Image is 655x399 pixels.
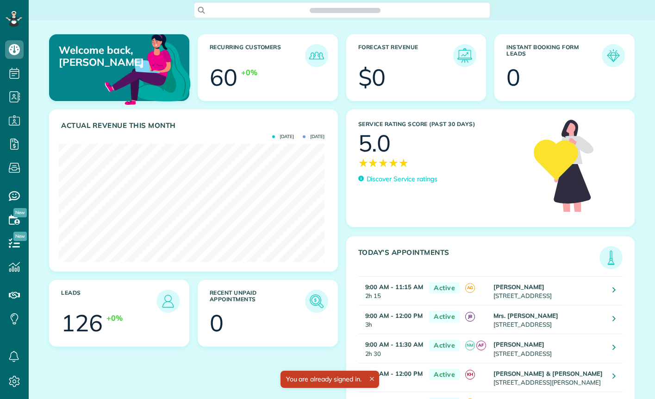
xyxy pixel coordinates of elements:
img: icon_forecast_revenue-8c13a41c7ed35a8dcfafea3cbb826a0462acb37728057bba2d056411b612bbbe.png [455,46,474,65]
span: JB [465,312,475,322]
img: icon_todays_appointments-901f7ab196bb0bea1936b74009e4eb5ffbc2d2711fa7634e0d609ed5ef32b18b.png [602,248,620,267]
h3: Recurring Customers [210,44,305,67]
span: NM [465,341,475,350]
h3: Actual Revenue this month [61,121,328,130]
strong: 9:00 AM - 12:00 PM [365,370,423,377]
td: 2h 15 [358,277,425,305]
div: 5.0 [358,132,391,155]
td: 3h [358,305,425,334]
td: [STREET_ADDRESS][PERSON_NAME] [491,363,605,392]
h3: Recent unpaid appointments [210,290,305,313]
div: You are already signed in. [280,371,379,388]
h3: Today's Appointments [358,248,600,269]
h3: Leads [61,290,156,313]
p: Discover Service ratings [367,174,437,184]
strong: 9:00 AM - 11:30 AM [365,341,423,348]
td: [STREET_ADDRESS] [491,305,605,334]
div: 0 [506,66,520,89]
span: ★ [358,155,368,171]
p: Welcome back, [PERSON_NAME]! [59,44,143,69]
strong: 9:00 AM - 11:15 AM [365,283,423,291]
span: New [13,232,27,241]
span: Search ZenMaid… [319,6,371,15]
td: 2h 30 [358,334,425,363]
span: KH [465,370,475,380]
strong: [PERSON_NAME] & [PERSON_NAME] [493,370,603,377]
img: icon_leads-1bed01f49abd5b7fead27621c3d59655bb73ed531f8eeb49469d10e621d6b896.png [159,292,177,310]
span: AF [476,341,486,350]
span: AG [465,283,475,293]
strong: [PERSON_NAME] [493,341,544,348]
div: 60 [210,66,237,89]
div: +0% [241,67,257,78]
span: Active [429,282,460,294]
strong: Mrs. [PERSON_NAME] [493,312,558,319]
span: Active [429,369,460,380]
img: icon_recurring_customers-cf858462ba22bcd05b5a5880d41d6543d210077de5bb9ebc9590e49fd87d84ed.png [307,46,326,65]
td: [STREET_ADDRESS] [491,277,605,305]
span: [DATE] [272,134,294,139]
span: ★ [388,155,399,171]
td: [STREET_ADDRESS] [491,334,605,363]
div: 126 [61,311,103,335]
span: Active [429,340,460,351]
div: $0 [358,66,386,89]
span: New [13,208,27,217]
div: 0 [210,311,224,335]
span: ★ [399,155,409,171]
td: 3h [358,363,425,392]
span: ★ [368,155,378,171]
span: Active [429,311,460,323]
h3: Forecast Revenue [358,44,454,67]
img: dashboard_welcome-42a62b7d889689a78055ac9021e634bf52bae3f8056760290aed330b23ab8690.png [103,24,193,114]
strong: [PERSON_NAME] [493,283,544,291]
a: Discover Service ratings [358,174,437,184]
span: ★ [378,155,388,171]
img: icon_unpaid_appointments-47b8ce3997adf2238b356f14209ab4cced10bd1f174958f3ca8f1d0dd7fffeee.png [307,292,326,310]
div: +0% [106,313,123,323]
h3: Service Rating score (past 30 days) [358,121,525,127]
span: [DATE] [303,134,324,139]
h3: Instant Booking Form Leads [506,44,602,67]
strong: 9:00 AM - 12:00 PM [365,312,423,319]
img: icon_form_leads-04211a6a04a5b2264e4ee56bc0799ec3eb69b7e499cbb523a139df1d13a81ae0.png [604,46,623,65]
